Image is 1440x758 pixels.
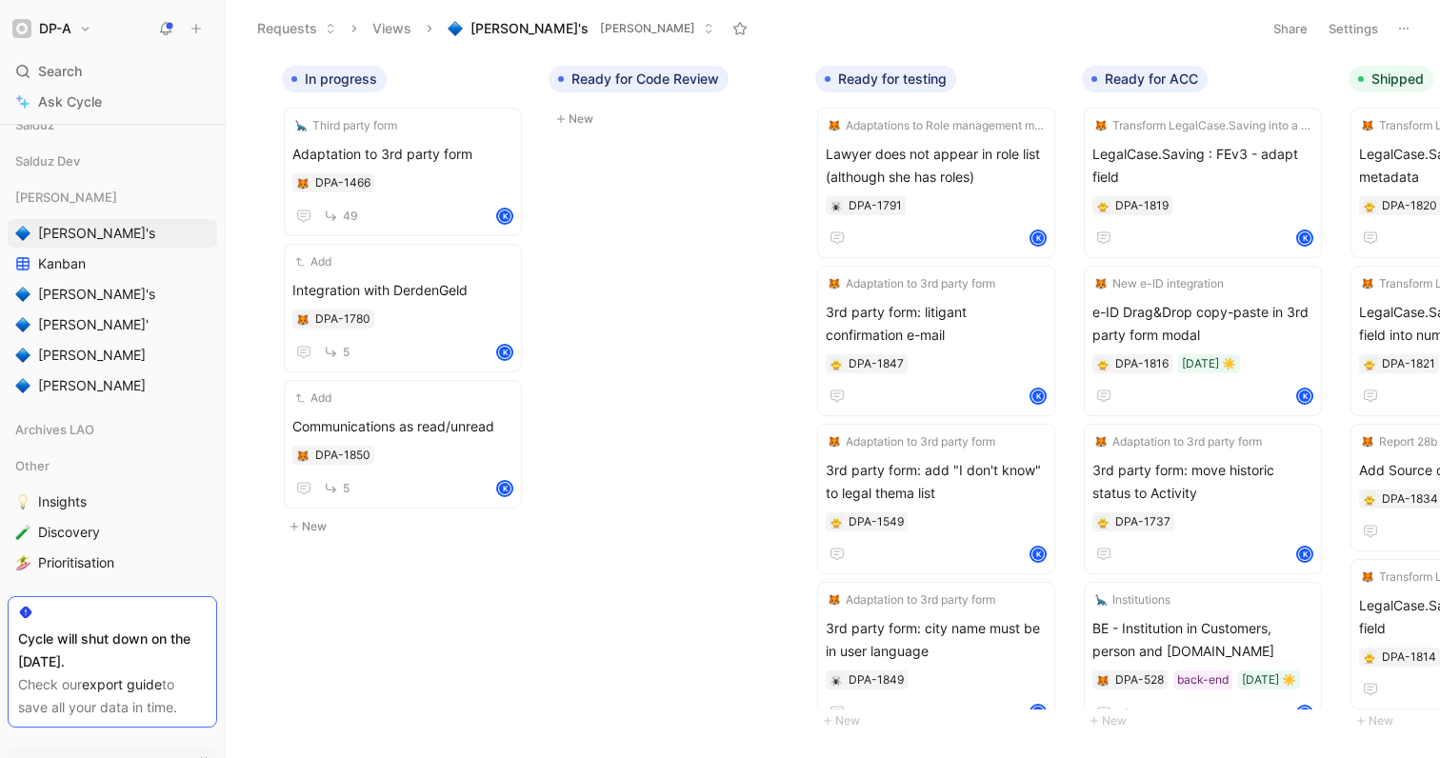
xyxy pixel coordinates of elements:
[1097,675,1109,687] img: 🦊
[8,415,217,449] div: Archives LAO
[343,210,358,222] span: 49
[600,19,695,38] span: [PERSON_NAME]
[15,525,30,540] img: 🧪
[8,183,217,211] div: [PERSON_NAME]
[1115,670,1164,689] div: DPA-528
[15,151,80,170] span: Salduz Dev
[1082,709,1333,732] button: New
[38,523,100,542] span: Discovery
[292,389,334,408] button: Add
[1092,432,1265,451] button: 🦊Adaptation to 3rd party form
[1362,571,1373,583] img: 🦊
[8,371,217,400] a: 🔷[PERSON_NAME]
[826,301,1047,347] span: 3rd party form: litigant confirmation e-mail
[1364,494,1375,506] img: 🐥
[846,590,995,609] span: Adaptation to 3rd party form
[18,628,207,673] div: Cycle will shut down on the [DATE].
[312,116,397,135] span: Third party form
[38,376,146,395] span: [PERSON_NAME]
[11,521,34,544] button: 🧪
[1084,424,1322,574] a: 🦊Adaptation to 3rd party form3rd party form: move historic status to ActivityK
[15,115,54,134] span: Salduz
[1084,582,1322,733] a: 🦕InstitutionsBE - Institution in Customers, person and [DOMAIN_NAME]back-end[DATE] ☀️K
[8,341,217,369] a: 🔷[PERSON_NAME]
[38,315,149,334] span: [PERSON_NAME]'
[8,549,217,577] a: 🏄‍♀️Prioritisation
[297,314,309,326] img: 🦊
[1298,231,1311,245] div: K
[315,309,370,329] div: DPA-1780
[38,492,87,511] span: Insights
[8,147,217,181] div: Salduz Dev
[1363,357,1376,370] button: 🐥
[1096,357,1110,370] div: 🐥
[498,209,511,223] div: K
[11,551,34,574] button: 🏄‍♀️
[15,188,117,207] span: [PERSON_NAME]
[1031,706,1045,719] div: K
[1096,515,1110,529] button: 🐥
[1115,196,1169,215] div: DPA-1819
[249,14,345,43] button: Requests
[8,15,96,42] button: DP-ADP-A
[11,313,34,336] button: 🔷
[439,14,723,43] button: 🔷[PERSON_NAME]'s[PERSON_NAME]
[1115,354,1169,373] div: DPA-1816
[8,488,217,516] a: 💡Insights
[39,20,71,37] h1: DP-A
[830,675,842,687] img: 🕷️
[1105,70,1198,89] span: Ready for ACC
[11,283,34,306] button: 🔷
[817,266,1055,416] a: 🦊Adaptation to 3rd party form3rd party form: litigant confirmation e-mailK
[1298,389,1311,403] div: K
[817,582,1055,732] a: 🦊Adaptation to 3rd party form3rd party form: city name must be in user languageK
[846,116,1044,135] span: Adaptations to Role management module
[1362,120,1373,131] img: 🦊
[292,279,513,302] span: Integration with DerdenGeld
[838,70,947,89] span: Ready for testing
[849,196,902,215] div: DPA-1791
[296,449,310,462] button: 🦊
[1363,199,1376,212] button: 🐥
[498,346,511,359] div: K
[12,19,31,38] img: DP-A
[830,517,842,529] img: 🐥
[15,226,30,241] img: 🔷
[1115,512,1170,531] div: DPA-1737
[826,432,998,451] button: 🦊Adaptation to 3rd party form
[1349,66,1433,92] button: Shipped
[1031,389,1045,403] div: K
[292,143,513,166] span: Adaptation to 3rd party form
[448,21,463,36] img: 🔷
[849,354,904,373] div: DPA-1847
[541,57,808,140] div: Ready for Code ReviewNew
[830,673,843,687] button: 🕷️
[82,676,162,692] a: export guide
[15,378,30,393] img: 🔷
[829,594,840,606] img: 🦊
[498,482,511,495] div: K
[8,310,217,339] a: 🔷[PERSON_NAME]'
[846,432,995,451] span: Adaptation to 3rd party form
[1031,548,1045,561] div: K
[830,515,843,529] button: 🐥
[1382,648,1436,667] div: DPA-1814
[808,57,1074,742] div: Ready for testingNew
[1112,432,1262,451] span: Adaptation to 3rd party form
[1097,517,1109,529] img: 🐥
[15,317,30,332] img: 🔷
[1364,201,1375,212] img: 🐥
[1084,108,1322,258] a: 🦊Transform LegalCase.Saving into a numberLegalCase.Saving : FEv3 - adapt fieldK
[826,274,998,293] button: 🦊Adaptation to 3rd party form
[817,108,1055,258] a: 🦊Adaptations to Role management moduleLawyer does not appear in role list (although she has roles)K
[315,173,370,192] div: DPA-1466
[1177,670,1229,689] div: back-end
[1096,673,1110,687] button: 🦊
[284,108,522,236] a: 🦕Third party formAdaptation to 3rd party form49K
[11,344,34,367] button: 🔷
[8,147,217,175] div: Salduz Dev
[830,357,843,370] button: 🐥
[11,374,34,397] button: 🔷
[297,178,309,189] img: 🦊
[292,415,513,438] span: Communications as read/unread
